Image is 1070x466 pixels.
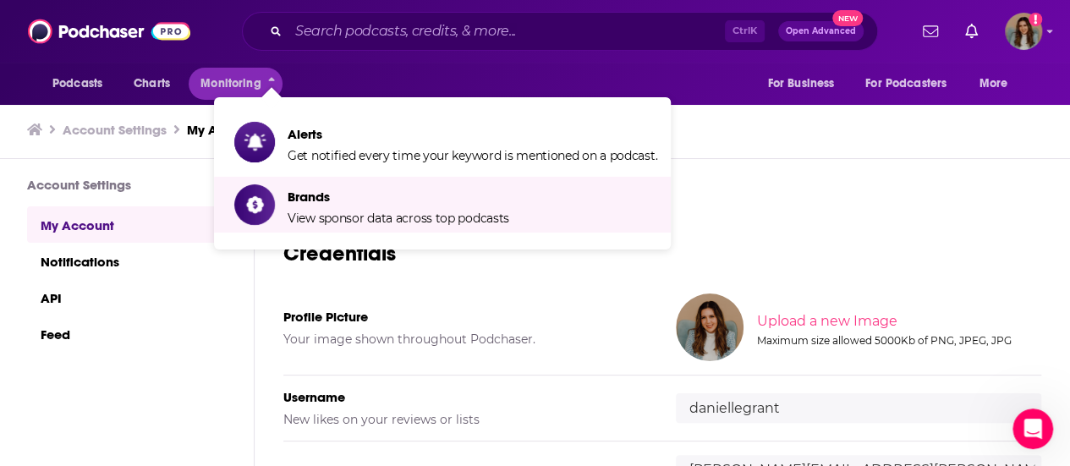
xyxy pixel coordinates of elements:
h5: Username [283,389,649,405]
a: Notifications [27,243,227,279]
a: My Account [187,122,261,138]
span: View sponsor data across top podcasts [288,211,509,226]
a: Charts [123,68,180,100]
span: More [979,72,1008,96]
a: My Account [27,206,227,243]
img: Podchaser - Follow, Share and Rate Podcasts [28,15,190,47]
a: Show notifications dropdown [958,17,985,46]
iframe: Intercom live chat [1012,408,1053,449]
button: Open AdvancedNew [778,21,864,41]
a: Feed [27,315,227,352]
input: username [676,393,1041,423]
span: For Business [767,72,834,96]
button: open menu [968,68,1029,100]
span: Get notified every time your keyword is mentioned on a podcast. [288,148,657,163]
span: Open Advanced [786,27,856,36]
input: Search podcasts, credits, & more... [288,18,725,45]
span: For Podcasters [865,72,947,96]
button: open menu [41,68,124,100]
button: Show profile menu [1005,13,1042,50]
button: close menu [189,68,283,100]
a: Show notifications dropdown [916,17,945,46]
span: New [832,10,863,26]
h3: Account Settings [27,177,227,193]
h5: New likes on your reviews or lists [283,412,649,427]
span: Alerts [288,126,657,142]
a: API [27,279,227,315]
span: Podcasts [52,72,102,96]
button: open menu [755,68,855,100]
h5: Profile Picture [283,309,649,325]
img: Your profile image [676,293,744,361]
svg: Email not verified [1029,13,1042,26]
span: Logged in as daniellegrant [1005,13,1042,50]
img: User Profile [1005,13,1042,50]
a: Account Settings [63,122,167,138]
h5: Your image shown throughout Podchaser. [283,332,649,347]
button: open menu [854,68,971,100]
span: Charts [134,72,170,96]
span: Ctrl K [725,20,765,42]
div: Search podcasts, credits, & more... [242,12,878,51]
span: Monitoring [200,72,261,96]
div: Maximum size allowed 5000Kb of PNG, JPEG, JPG [757,334,1038,347]
span: Brands [288,189,509,205]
